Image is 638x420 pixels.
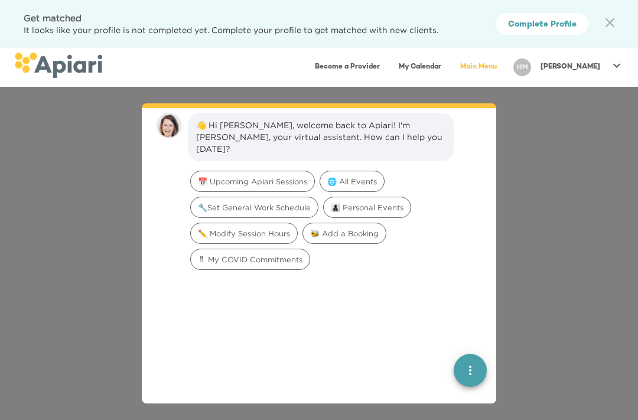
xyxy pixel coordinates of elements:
span: 🔧Set General Work Schedule [191,202,318,213]
div: 🐝 Add a Booking [302,223,386,244]
span: Complete Profile [508,18,577,32]
div: 👋 Hi [PERSON_NAME], welcome back to Apiari! I'm [PERSON_NAME], your virtual assistant. How can I ... [196,119,445,155]
div: 🎖 My COVID Commitments [190,249,310,270]
img: logo [14,53,102,78]
span: ✏️ Modify Session Hours [191,228,297,239]
span: 🐝 Add a Booking [303,228,386,239]
img: amy.37686e0395c82528988e.png [156,113,182,139]
a: My Calendar [392,55,448,79]
button: Complete Profile [496,13,588,35]
span: 🌐 All Events [320,176,384,187]
p: [PERSON_NAME] [541,62,600,72]
div: HM [513,58,531,76]
div: 📅 Upcoming Apiari Sessions [190,171,315,192]
span: 🎖 My COVID Commitments [191,254,310,265]
button: quick menu [454,354,487,387]
div: ✏️ Modify Session Hours [190,223,298,244]
span: 📅 Upcoming Apiari Sessions [191,176,314,187]
span: 👩‍👧‍👦 Personal Events [324,202,411,213]
div: 🌐 All Events [320,171,385,192]
div: 🔧Set General Work Schedule [190,197,318,218]
div: 👩‍👧‍👦 Personal Events [323,197,411,218]
a: Become a Provider [308,55,387,79]
a: Main Menu [453,55,504,79]
span: It looks like your profile is not completed yet. Complete your profile to get matched with new cl... [24,25,438,34]
span: Get matched [24,13,82,22]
